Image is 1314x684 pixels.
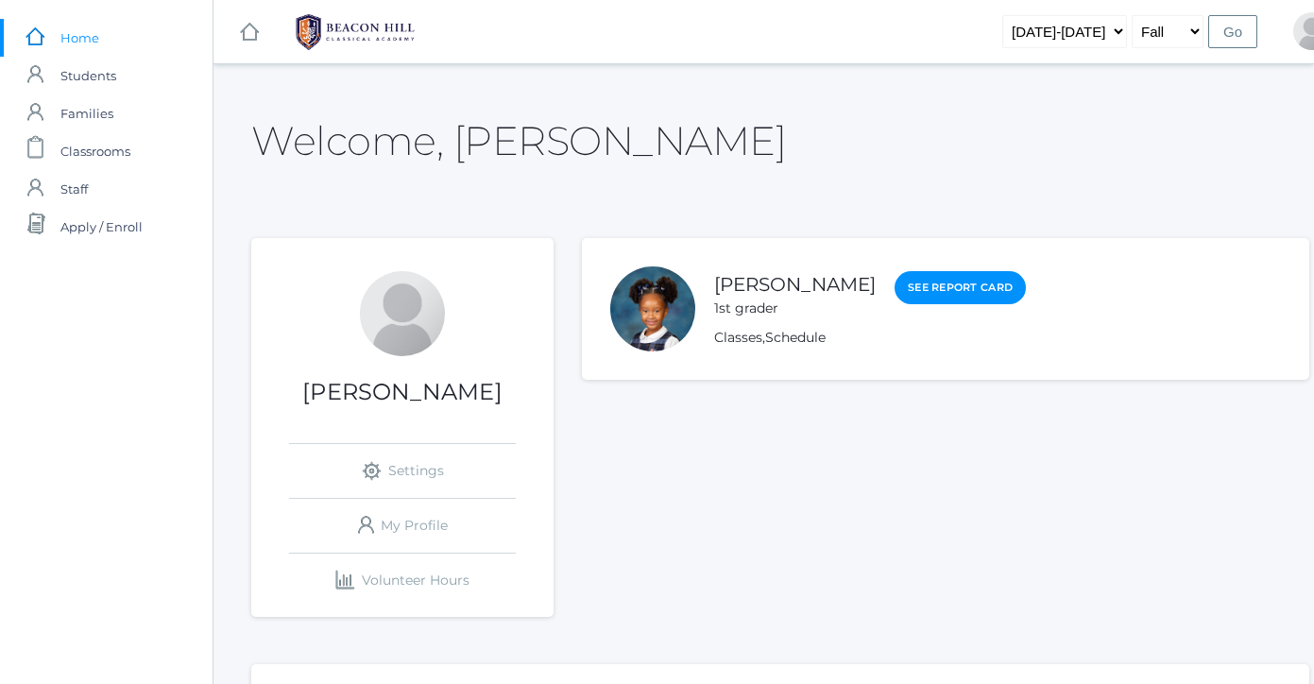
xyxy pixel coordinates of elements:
span: Students [60,57,116,94]
span: Classrooms [60,132,130,170]
div: Jazmine Benning [360,271,445,356]
a: Schedule [765,329,826,346]
span: Staff [60,170,88,208]
div: , [714,328,1026,348]
a: My Profile [289,499,516,553]
span: Home [60,19,99,57]
a: Classes [714,329,762,346]
a: Volunteer Hours [289,554,516,607]
a: [PERSON_NAME] [714,273,876,296]
h2: Welcome, [PERSON_NAME] [251,119,786,162]
h1: [PERSON_NAME] [251,380,554,404]
img: 1_BHCALogos-05.png [284,9,426,56]
div: 1st grader [714,299,876,318]
input: Go [1208,15,1257,48]
a: See Report Card [895,271,1026,304]
span: Families [60,94,113,132]
div: Crue Harris [610,266,695,351]
span: Apply / Enroll [60,208,143,246]
a: Settings [289,444,516,498]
